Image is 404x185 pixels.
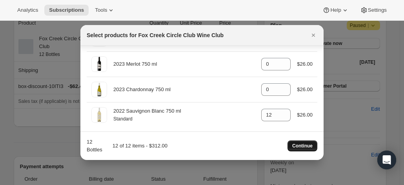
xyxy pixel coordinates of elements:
span: Subscriptions [49,7,84,13]
span: Help [330,7,341,13]
button: Analytics [13,5,43,16]
h2: Select products for Fox Creek Circle Club Wine Club [87,31,224,39]
span: Analytics [17,7,38,13]
button: Help [318,5,353,16]
button: Close [308,30,319,41]
div: $26.00 [297,111,313,119]
span: Continue [292,143,313,149]
button: Settings [355,5,391,16]
div: Open Intercom Messenger [377,151,396,169]
span: Settings [368,7,387,13]
div: $26.00 [297,86,313,93]
div: 2022 Sauvignon Blanc 750 ml [113,107,255,115]
button: Continue [288,140,317,151]
div: 2023 Merlot 750 ml [113,60,255,68]
small: Standard [113,116,133,122]
div: 2023 Chardonnay 750 ml [113,86,255,93]
button: Tools [90,5,120,16]
div: 12 Bottles [87,138,104,154]
div: $26.00 [297,60,313,68]
span: Tools [95,7,107,13]
div: 12 of 12 items - $312.00 [107,142,167,150]
button: Subscriptions [44,5,89,16]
